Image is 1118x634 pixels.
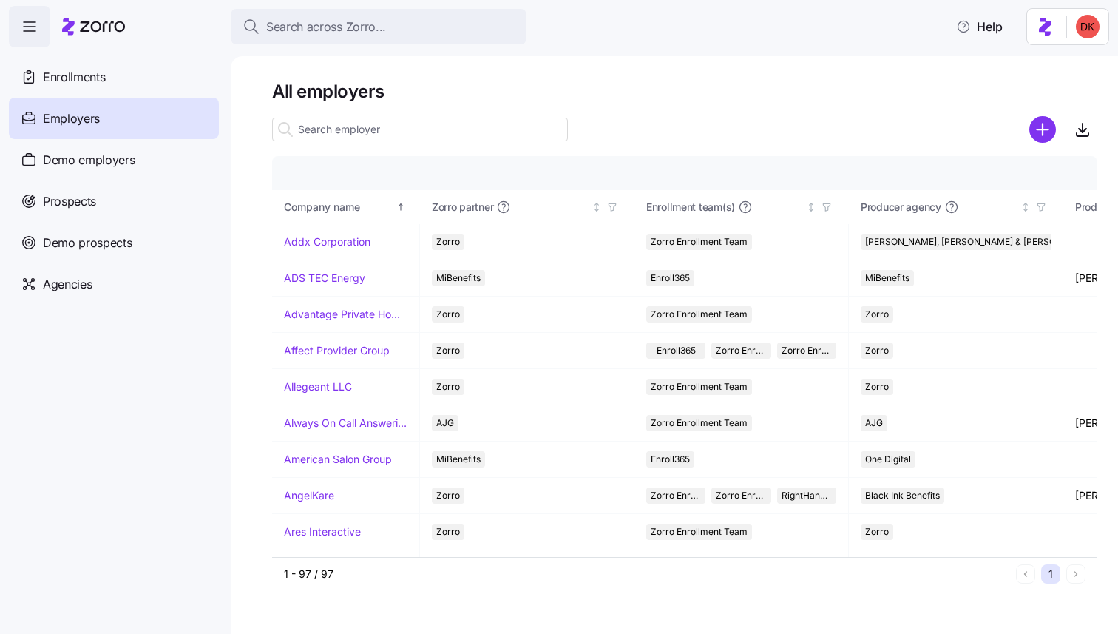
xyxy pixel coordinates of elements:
[651,451,690,468] span: Enroll365
[284,199,393,215] div: Company name
[43,192,96,211] span: Prospects
[944,12,1014,41] button: Help
[1066,564,1085,584] button: Next page
[861,200,941,215] span: Producer agency
[231,9,526,44] button: Search across Zorro...
[865,451,911,468] span: One Digital
[1020,202,1031,212] div: Not sorted
[849,190,1063,224] th: Producer agencyNot sorted
[272,118,568,141] input: Search employer
[43,275,92,294] span: Agencies
[272,80,1097,103] h1: All employers
[436,415,454,431] span: AJG
[284,235,370,249] a: Addx Corporation
[396,202,406,212] div: Sorted ascending
[9,222,219,263] a: Demo prospects
[9,56,219,98] a: Enrollments
[9,139,219,181] a: Demo employers
[651,234,748,250] span: Zorro Enrollment Team
[284,567,1010,581] div: 1 - 97 / 97
[272,190,420,224] th: Company nameSorted ascending
[284,416,407,431] a: Always On Call Answering Service
[9,181,219,222] a: Prospects
[266,18,386,36] span: Search across Zorro...
[651,270,690,286] span: Enroll365
[1029,116,1056,143] svg: add icon
[284,307,407,322] a: Advantage Private Home Care
[716,488,766,504] span: Zorro Enrollment Experts
[956,18,1003,36] span: Help
[782,488,832,504] span: RightHandMan Financial
[436,524,460,540] span: Zorro
[1041,564,1060,584] button: 1
[651,306,748,323] span: Zorro Enrollment Team
[284,343,390,358] a: Affect Provider Group
[43,234,132,252] span: Demo prospects
[436,270,481,286] span: MiBenefits
[436,488,460,504] span: Zorro
[436,379,460,395] span: Zorro
[865,343,889,359] span: Zorro
[651,379,748,395] span: Zorro Enrollment Team
[865,306,889,323] span: Zorro
[436,306,460,323] span: Zorro
[9,263,219,305] a: Agencies
[284,452,392,467] a: American Salon Group
[1076,15,1100,38] img: 53e82853980611afef66768ee98075c5
[651,488,701,504] span: Zorro Enrollment Team
[865,234,1095,250] span: [PERSON_NAME], [PERSON_NAME] & [PERSON_NAME]
[9,98,219,139] a: Employers
[806,202,816,212] div: Not sorted
[436,234,460,250] span: Zorro
[592,202,602,212] div: Not sorted
[284,488,334,503] a: AngelKare
[651,415,748,431] span: Zorro Enrollment Team
[43,151,135,169] span: Demo employers
[436,343,460,359] span: Zorro
[716,343,766,359] span: Zorro Enrollment Team
[782,343,832,359] span: Zorro Enrollment Experts
[646,200,735,215] span: Enrollment team(s)
[865,488,940,504] span: Black Ink Benefits
[432,200,493,215] span: Zorro partner
[43,109,100,128] span: Employers
[43,68,105,87] span: Enrollments
[284,380,352,394] a: Allegeant LLC
[284,271,365,286] a: ADS TEC Energy
[865,415,883,431] span: AJG
[657,343,696,359] span: Enroll365
[865,379,889,395] span: Zorro
[651,524,748,540] span: Zorro Enrollment Team
[865,270,909,286] span: MiBenefits
[865,524,889,540] span: Zorro
[436,451,481,468] span: MiBenefits
[420,190,634,224] th: Zorro partnerNot sorted
[634,190,849,224] th: Enrollment team(s)Not sorted
[1016,564,1035,584] button: Previous page
[284,525,361,539] a: Ares Interactive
